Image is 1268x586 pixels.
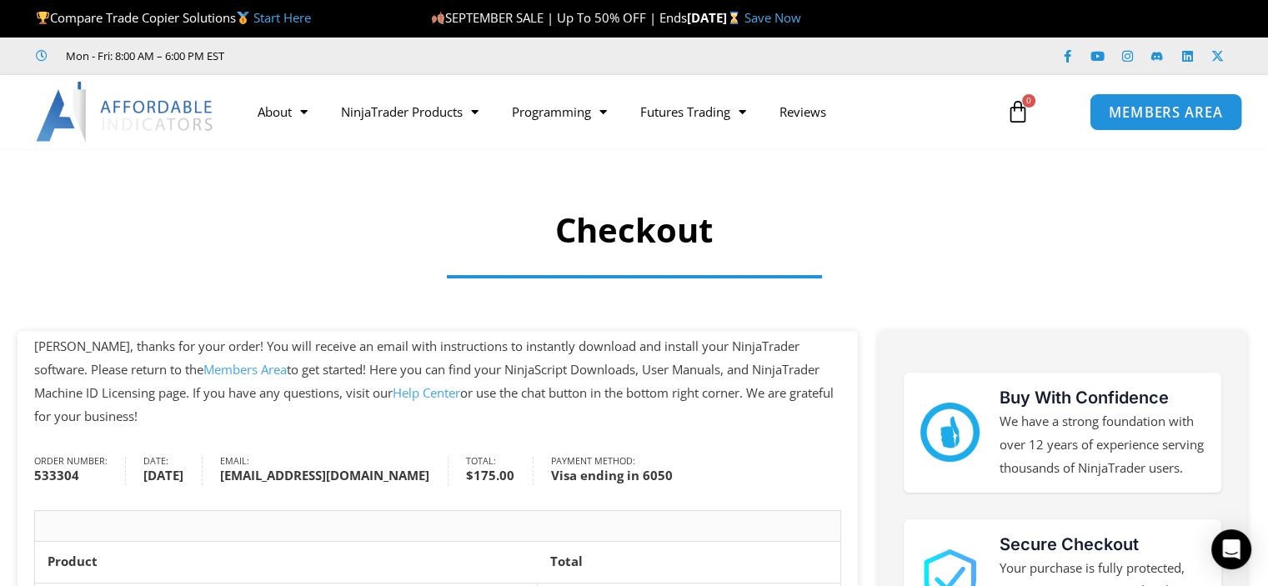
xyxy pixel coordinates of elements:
div: Open Intercom Messenger [1211,529,1251,569]
span: 0 [1022,94,1035,108]
a: Futures Trading [624,93,763,131]
strong: 533304 [34,466,108,485]
span: SEPTEMBER SALE | Up To 50% OFF | Ends [431,9,687,26]
li: Payment method: [551,457,690,484]
span: Compare Trade Copier Solutions [36,9,311,26]
strong: [DATE] [143,466,183,485]
a: Programming [495,93,624,131]
a: About [241,93,324,131]
a: Members Area [203,361,287,378]
img: 🥇 [237,12,249,24]
bdi: 175.00 [466,467,514,483]
span: MEMBERS AREA [1109,105,1223,119]
li: Order number: [34,457,126,484]
img: mark thumbs good 43913 | Affordable Indicators – NinjaTrader [920,403,980,462]
h1: Checkout [82,207,1186,253]
h3: Buy With Confidence [1000,385,1205,410]
h3: Secure Checkout [1000,532,1205,557]
a: Reviews [763,93,843,131]
strong: [DATE] [687,9,744,26]
span: $ [466,467,474,483]
p: [PERSON_NAME], thanks for your order! You will receive an email with instructions to instantly do... [34,335,841,428]
img: 🍂 [432,12,444,24]
p: We have a strong foundation with over 12 years of experience serving thousands of NinjaTrader users. [1000,410,1205,480]
li: Date: [143,457,202,484]
span: Mon - Fri: 8:00 AM – 6:00 PM EST [62,46,224,66]
img: 🏆 [37,12,49,24]
th: Product [35,542,538,583]
a: MEMBERS AREA [1089,93,1241,130]
li: Email: [220,457,448,484]
img: LogoAI | Affordable Indicators – NinjaTrader [36,82,215,142]
a: NinjaTrader Products [324,93,495,131]
img: ⌛ [728,12,740,24]
strong: [EMAIL_ADDRESS][DOMAIN_NAME] [220,466,429,485]
nav: Menu [241,93,990,131]
strong: Visa ending in 6050 [551,466,673,485]
a: Help Center [393,384,460,401]
a: 0 [981,88,1055,136]
iframe: Customer reviews powered by Trustpilot [248,48,498,64]
li: Total: [466,457,533,484]
a: Start Here [253,9,311,26]
th: Total [538,542,840,583]
a: Save Now [744,9,801,26]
